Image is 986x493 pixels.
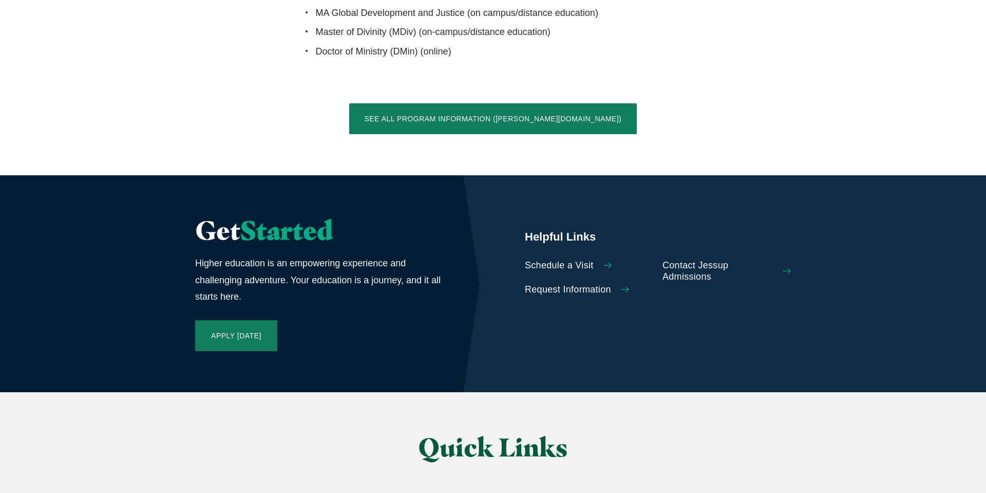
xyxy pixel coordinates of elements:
[349,103,637,134] a: See All Program Information ([PERSON_NAME][DOMAIN_NAME])
[298,433,689,462] h2: Quick Links
[240,214,333,246] span: Started
[525,260,594,271] span: Schedule a Visit
[525,229,791,245] h5: Helpful Links
[195,255,443,305] p: Higher education is an empowering experience and challenging adventure. Your education is a journ...
[662,260,791,282] a: Contact Jessup Admissions
[662,260,773,282] span: Contact Jessup Admissions
[525,260,653,271] a: Schedule a Visit
[195,320,277,351] a: Apply [DATE]
[525,284,611,296] span: Request Information
[525,284,653,296] a: Request Information
[316,24,689,40] li: Master of Divinity (MDiv) (on-campus/distance education)
[195,216,443,245] h2: Get
[316,5,689,21] li: MA Global Development and Justice (on campus/distance education)
[316,43,689,60] li: Doctor of Ministry (DMin) (online)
